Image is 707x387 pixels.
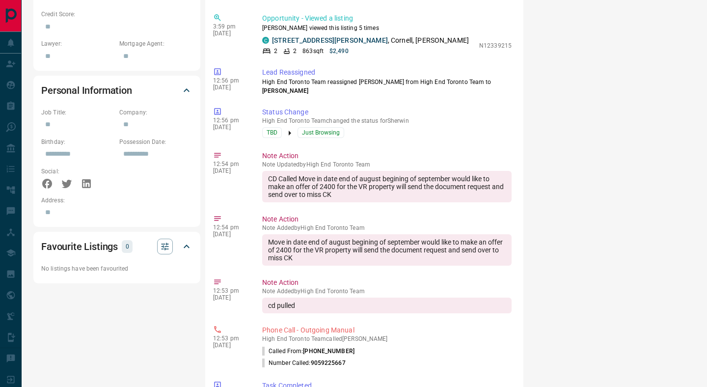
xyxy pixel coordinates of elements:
[41,167,114,176] p: Social:
[213,167,247,174] p: [DATE]
[274,47,277,55] p: 2
[213,124,247,131] p: [DATE]
[41,138,114,146] p: Birthday:
[41,79,192,102] div: Personal Information
[213,117,247,124] p: 12:56 pm
[213,294,247,301] p: [DATE]
[213,84,247,91] p: [DATE]
[262,171,512,202] div: CD Called Move in date end of august begining of september would like to make an offer of 2400 fo...
[479,41,512,50] p: N12339215
[41,196,192,205] p: Address:
[302,128,340,138] span: Just Browsing
[262,161,512,168] p: Note Updated by High End Toronto Team
[272,35,469,46] p: , Cornell, [PERSON_NAME]
[262,224,512,231] p: Note Added by High End Toronto Team
[329,47,349,55] p: $2,490
[262,67,512,78] p: Lead Reassigned
[293,47,297,55] p: 2
[41,39,114,48] p: Lawyer:
[41,239,118,254] h2: Favourite Listings
[262,277,512,288] p: Note Action
[119,108,192,117] p: Company:
[311,359,346,366] span: 9059225667
[213,224,247,231] p: 12:54 pm
[262,214,512,224] p: Note Action
[262,335,512,342] p: High End Toronto Team called [PERSON_NAME]
[213,287,247,294] p: 12:53 pm
[41,83,132,98] h2: Personal Information
[262,347,354,356] p: Called From:
[213,342,247,349] p: [DATE]
[262,107,512,117] p: Status Change
[267,128,277,138] span: TBD
[262,298,512,313] div: cd pulled
[213,30,247,37] p: [DATE]
[262,234,512,266] div: Move in date end of august begining of september would like to make an offer of 2400 for the VR p...
[272,36,388,44] a: [STREET_ADDRESS][PERSON_NAME]
[262,24,512,32] p: [PERSON_NAME] viewed this listing 5 times
[262,117,512,124] p: High End Toronto Team changed the status for Sherwin
[213,77,247,84] p: 12:56 pm
[213,335,247,342] p: 12:53 pm
[41,10,192,19] p: Credit Score:
[262,359,346,367] p: Number Called:
[262,13,512,24] p: Opportunity - Viewed a listing
[213,161,247,167] p: 12:54 pm
[41,264,192,273] p: No listings have been favourited
[262,37,269,44] div: condos.ca
[41,108,114,117] p: Job Title:
[262,151,512,161] p: Note Action
[262,87,308,94] span: [PERSON_NAME]
[262,288,512,295] p: Note Added by High End Toronto Team
[303,348,354,355] span: [PHONE_NUMBER]
[119,39,192,48] p: Mortgage Agent:
[302,47,324,55] p: 863 sqft
[213,23,247,30] p: 3:59 pm
[119,138,192,146] p: Possession Date:
[262,78,512,95] p: High End Toronto Team reassigned [PERSON_NAME] from High End Toronto Team to
[41,235,192,258] div: Favourite Listings0
[213,231,247,238] p: [DATE]
[125,241,130,252] p: 0
[262,325,512,335] p: Phone Call - Outgoing Manual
